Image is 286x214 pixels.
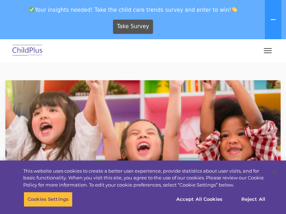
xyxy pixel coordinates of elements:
img: 👏 [232,7,237,12]
div: This website uses cookies to create a better user experience, provide statistics about user visit... [23,168,266,189]
button: Cookies Settings [24,192,73,207]
button: Accept All Cookies [172,192,226,207]
span: Your insights needed! Take the child care trends survey and enter to win! [3,3,263,17]
img: ✅ [29,7,34,12]
a: Take Survey [113,20,153,34]
button: Close [267,164,282,180]
button: Reject All [231,192,276,207]
span: Take Survey [117,20,149,33]
img: ChildPlus by Procare Solutions [11,42,44,59]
